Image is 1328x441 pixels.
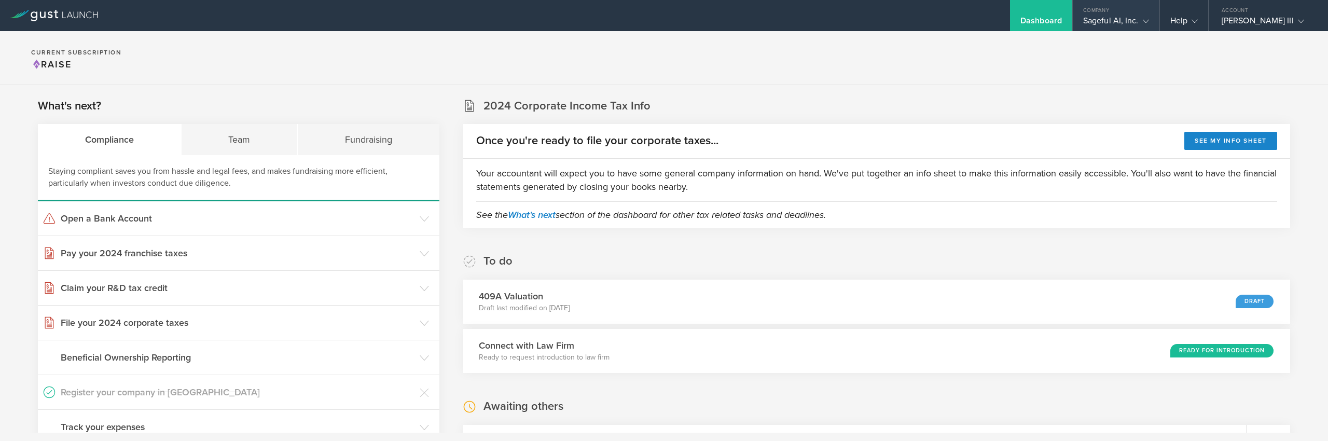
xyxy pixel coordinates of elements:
[476,167,1277,194] p: Your accountant will expect you to have some general company information on hand. We've put toget...
[61,420,414,434] h3: Track your expenses
[1236,295,1274,308] div: Draft
[61,281,414,295] h3: Claim your R&D tax credit
[1184,132,1277,150] button: See my info sheet
[38,155,439,201] div: Staying compliant saves you from hassle and legal fees, and makes fundraising more efficient, par...
[61,351,414,364] h3: Beneficial Ownership Reporting
[479,339,610,352] h3: Connect with Law Firm
[483,99,651,114] h2: 2024 Corporate Income Tax Info
[479,290,570,303] h3: 409A Valuation
[182,124,298,155] div: Team
[463,329,1290,373] div: Connect with Law FirmReady to request introduction to law firmReady for Introduction
[1170,16,1198,31] div: Help
[476,209,826,220] em: See the section of the dashboard for other tax related tasks and deadlines.
[1222,16,1310,31] div: [PERSON_NAME] III
[1170,344,1274,357] div: Ready for Introduction
[61,385,414,399] h3: Register your company in [GEOGRAPHIC_DATA]
[476,133,718,148] h2: Once you're ready to file your corporate taxes...
[479,303,570,313] p: Draft last modified on [DATE]
[463,280,1290,324] div: 409A ValuationDraft last modified on [DATE]Draft
[31,49,121,56] h2: Current Subscription
[483,254,513,269] h2: To do
[1083,16,1149,31] div: Sageful AI, Inc.
[1020,16,1062,31] div: Dashboard
[61,212,414,225] h3: Open a Bank Account
[61,246,414,260] h3: Pay your 2024 franchise taxes
[31,59,72,70] span: Raise
[1276,391,1328,441] iframe: Chat Widget
[483,399,563,414] h2: Awaiting others
[61,316,414,329] h3: File your 2024 corporate taxes
[38,99,101,114] h2: What's next?
[479,352,610,363] p: Ready to request introduction to law firm
[508,209,556,220] a: What's next
[38,124,182,155] div: Compliance
[298,124,439,155] div: Fundraising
